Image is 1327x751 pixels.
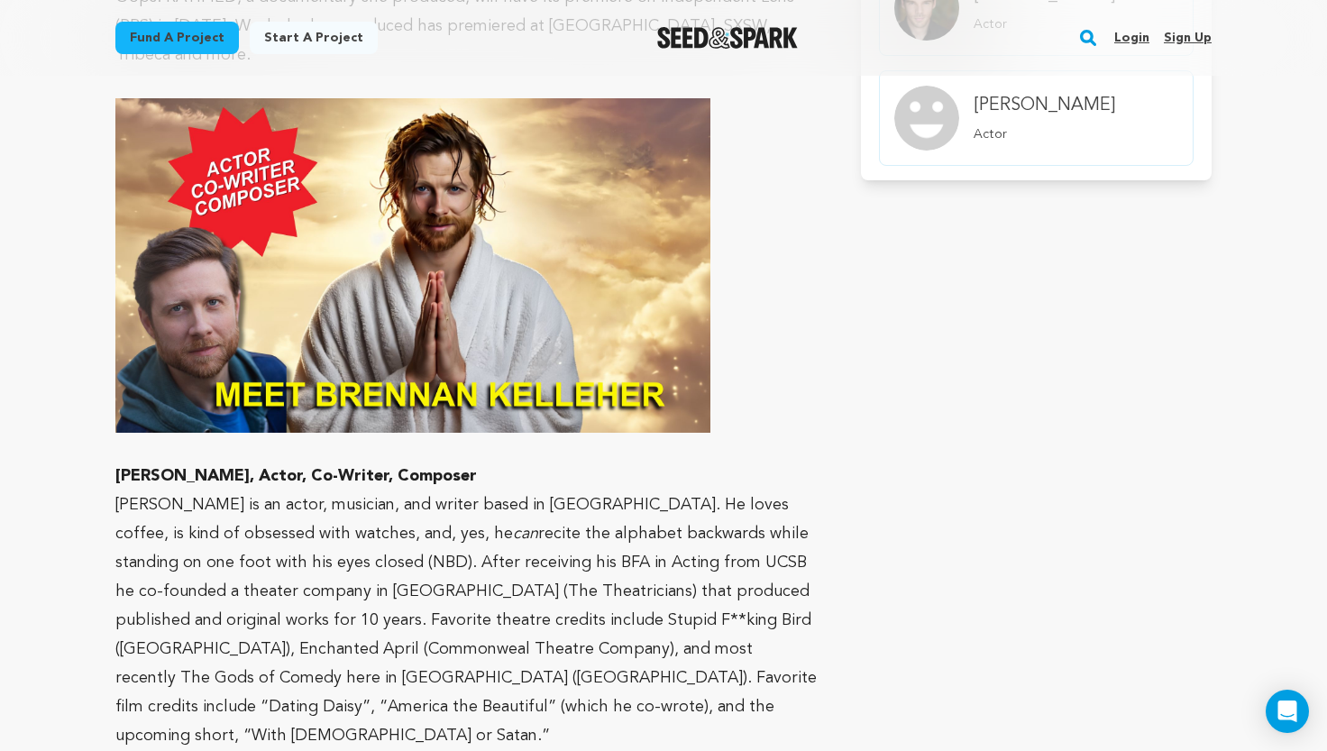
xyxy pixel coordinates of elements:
a: Sign up [1164,23,1212,52]
a: Start a project [250,22,378,54]
strong: [PERSON_NAME], Actor, Co-Writer, Composer [115,468,477,484]
a: Login [1114,23,1149,52]
div: Open Intercom Messenger [1266,690,1309,733]
a: Seed&Spark Homepage [657,27,799,49]
p: [PERSON_NAME] is an actor, musician, and writer based in [GEOGRAPHIC_DATA]. He loves coffee, is k... [115,490,818,750]
img: Team Image [894,86,959,151]
a: Fund a project [115,22,239,54]
img: Seed&Spark Logo Dark Mode [657,27,799,49]
p: Actor [974,125,1115,143]
h4: [PERSON_NAME] [974,93,1115,118]
a: member.name Profile [879,70,1194,166]
img: 1750882851-6.jpg [115,98,710,433]
em: can [513,526,538,542]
